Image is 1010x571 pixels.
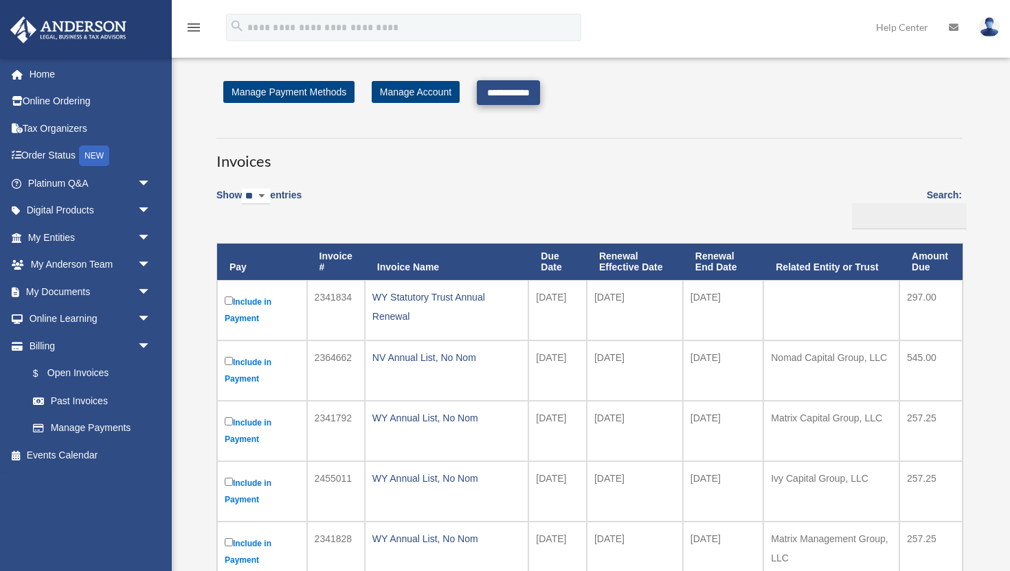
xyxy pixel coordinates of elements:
[365,244,528,281] th: Invoice Name: activate to sort column ascending
[19,387,165,415] a: Past Invoices
[223,81,355,103] a: Manage Payment Methods
[216,138,962,172] h3: Invoices
[899,461,963,522] td: 257.25
[6,16,131,43] img: Anderson Advisors Platinum Portal
[137,251,165,279] span: arrow_drop_down
[137,278,165,306] span: arrow_drop_down
[528,401,587,461] td: [DATE]
[528,280,587,340] td: [DATE]
[528,244,587,281] th: Due Date: activate to sort column ascending
[242,189,270,205] select: Showentries
[587,401,683,461] td: [DATE]
[225,475,300,508] label: Include in Payment
[372,529,521,548] div: WY Annual List, No Nom
[217,244,307,281] th: Pay: activate to sort column descending
[225,538,233,546] input: Include in Payment
[683,244,763,281] th: Renewal End Date: activate to sort column ascending
[763,244,899,281] th: Related Entity or Trust: activate to sort column ascending
[137,305,165,334] span: arrow_drop_down
[225,535,300,568] label: Include in Payment
[307,280,365,340] td: 2341834
[528,340,587,401] td: [DATE]
[979,17,1000,37] img: User Pic
[683,461,763,522] td: [DATE]
[683,340,763,401] td: [DATE]
[225,415,300,447] label: Include in Payment
[225,296,233,305] input: Include in Payment
[10,251,172,279] a: My Anderson Teamarrow_drop_down
[19,415,165,442] a: Manage Payments
[10,88,172,115] a: Online Ordering
[763,401,899,461] td: Matrix Capital Group, LLC
[307,401,365,461] td: 2341792
[763,461,899,522] td: Ivy Capital Group, LLC
[763,340,899,401] td: Nomad Capital Group, LLC
[372,81,460,103] a: Manage Account
[307,244,365,281] th: Invoice #: activate to sort column ascending
[899,244,963,281] th: Amount Due: activate to sort column ascending
[587,244,683,281] th: Renewal Effective Date: activate to sort column ascending
[19,360,158,388] a: $Open Invoices
[225,357,233,365] input: Include in Payment
[587,280,683,340] td: [DATE]
[186,19,202,36] i: menu
[847,187,962,229] label: Search:
[10,278,172,305] a: My Documentsarrow_drop_down
[587,340,683,401] td: [DATE]
[186,24,202,36] a: menu
[10,60,172,88] a: Home
[307,461,365,522] td: 2455011
[10,197,172,224] a: Digital Productsarrow_drop_down
[10,170,172,197] a: Platinum Q&Aarrow_drop_down
[899,401,963,461] td: 257.25
[225,354,300,387] label: Include in Payment
[10,305,172,333] a: Online Learningarrow_drop_down
[372,408,521,428] div: WY Annual List, No Nom
[372,348,521,367] div: NV Annual List, No Nom
[10,441,172,469] a: Events Calendar
[225,294,300,327] label: Include in Payment
[10,115,172,142] a: Tax Organizers
[216,187,302,218] label: Show entries
[10,332,165,360] a: Billingarrow_drop_down
[683,280,763,340] td: [DATE]
[79,145,109,166] div: NEW
[10,142,172,170] a: Order StatusNEW
[225,417,233,426] input: Include in Payment
[899,340,963,401] td: 545.00
[41,365,47,382] span: $
[10,224,172,251] a: My Entitiesarrow_drop_down
[137,170,165,198] span: arrow_drop_down
[528,461,587,522] td: [DATE]
[899,280,963,340] td: 297.00
[229,19,245,34] i: search
[307,340,365,401] td: 2364662
[372,288,521,326] div: WY Statutory Trust Annual Renewal
[683,401,763,461] td: [DATE]
[372,469,521,488] div: WY Annual List, No Nom
[587,461,683,522] td: [DATE]
[137,224,165,252] span: arrow_drop_down
[852,203,967,229] input: Search:
[225,478,233,486] input: Include in Payment
[137,332,165,360] span: arrow_drop_down
[137,197,165,225] span: arrow_drop_down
